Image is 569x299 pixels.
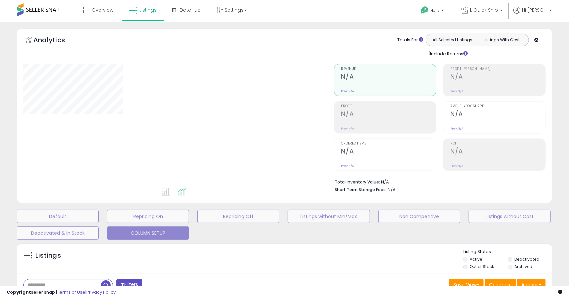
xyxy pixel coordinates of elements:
[139,7,157,13] span: Listings
[378,210,460,223] button: Non Competitive
[335,177,541,185] li: N/A
[450,142,545,146] span: ROI
[341,67,436,71] span: Revenue
[335,187,387,192] b: Short Term Storage Fees:
[450,89,463,93] small: Prev: N/A
[17,226,99,240] button: Deactivated & In Stock
[430,8,439,13] span: Help
[341,148,436,156] h2: N/A
[420,6,429,14] i: Get Help
[513,7,552,22] a: Hi [PERSON_NAME]
[341,73,436,82] h2: N/A
[197,210,279,223] button: Repricing Off
[17,210,99,223] button: Default
[180,7,201,13] span: DataHub
[92,7,113,13] span: Overview
[288,210,370,223] button: Listings without Min/Max
[522,7,547,13] span: Hi [PERSON_NAME]
[450,148,545,156] h2: N/A
[397,37,423,43] div: Totals For
[469,210,551,223] button: Listings without Cost
[450,67,545,71] span: Profit [PERSON_NAME]
[421,50,476,57] div: Include Returns
[33,35,78,46] h5: Analytics
[341,105,436,108] span: Profit
[450,110,545,119] h2: N/A
[7,289,116,296] div: seller snap | |
[450,73,545,82] h2: N/A
[428,36,477,44] button: All Selected Listings
[341,127,354,131] small: Prev: N/A
[341,110,436,119] h2: N/A
[450,164,463,168] small: Prev: N/A
[7,289,31,295] strong: Copyright
[450,127,463,131] small: Prev: N/A
[335,179,380,185] b: Total Inventory Value:
[341,164,354,168] small: Prev: N/A
[341,89,354,93] small: Prev: N/A
[388,186,396,193] span: N/A
[450,105,545,108] span: Avg. Buybox Share
[341,142,436,146] span: Ordered Items
[107,226,189,240] button: COLUMN SETUP
[107,210,189,223] button: Repricing On
[415,1,451,22] a: Help
[477,36,527,44] button: Listings With Cost
[470,7,498,13] span: L Quick Ship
